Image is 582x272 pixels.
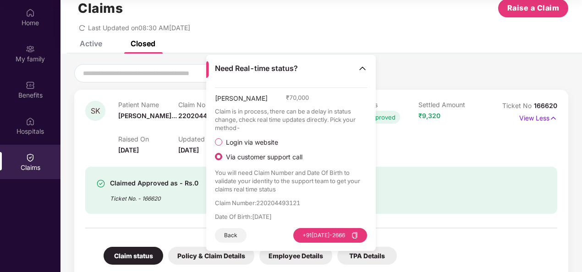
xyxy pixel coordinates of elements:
[215,228,247,243] button: Back
[507,2,560,14] span: Raise a Claim
[178,101,238,109] p: Claim No
[178,135,238,143] p: Updated On
[358,64,367,73] img: Toggle Icon
[549,113,557,123] img: svg+xml;base64,PHN2ZyB4bWxucz0iaHR0cDovL3d3dy53My5vcmcvMjAwMC9zdmciIHdpZHRoPSIxNyIgaGVpZ2h0PSIxNy...
[168,247,254,265] div: Policy & Claim Details
[91,107,100,115] span: SK
[78,0,123,16] h1: Claims
[337,247,397,265] div: TPA Details
[88,24,190,32] span: Last Updated on 08:30 AM[DATE]
[502,102,534,109] span: Ticket No
[351,232,358,239] span: copy
[26,81,35,90] img: svg+xml;base64,PHN2ZyBpZD0iQmVuZWZpdHMiIHhtbG5zPSJodHRwOi8vd3d3LnczLm9yZy8yMDAwL3N2ZyIgd2lkdGg9Ij...
[534,102,557,109] span: 166620
[131,39,155,48] div: Closed
[26,8,35,17] img: svg+xml;base64,PHN2ZyBpZD0iSG9tZSIgeG1sbnM9Imh0dHA6Ly93d3cudzMub3JnLzIwMDAvc3ZnIiB3aWR0aD0iMjAiIG...
[286,93,309,102] span: ₹ 70,000
[418,112,440,120] span: ₹9,320
[118,112,177,120] span: [PERSON_NAME]...
[96,179,105,188] img: svg+xml;base64,PHN2ZyBpZD0iU3VjY2Vzcy0zMngzMiIgeG1sbnM9Imh0dHA6Ly93d3cudzMub3JnLzIwMDAvc3ZnIiB3aW...
[178,112,225,120] span: 220204493121
[118,135,178,143] p: Raised On
[118,101,178,109] p: Patient Name
[215,107,368,132] p: Claim is in process, there can be a delay in status change, check real time updates directly. Pic...
[215,199,368,207] p: Claim Number : 220204493121
[293,228,367,243] button: +91[DATE]-2666copy
[26,153,35,162] img: svg+xml;base64,PHN2ZyBpZD0iQ2xhaW0iIHhtbG5zPSJodHRwOi8vd3d3LnczLm9yZy8yMDAwL3N2ZyIgd2lkdGg9IjIwIi...
[178,146,199,154] span: [DATE]
[215,93,268,107] span: [PERSON_NAME]
[26,44,35,54] img: svg+xml;base64,PHN2ZyB3aWR0aD0iMjAiIGhlaWdodD0iMjAiIHZpZXdCb3g9IjAgMCAyMCAyMCIgZmlsbD0ibm9uZSIgeG...
[519,111,557,123] p: View Less
[104,247,163,265] div: Claim status
[222,153,306,161] span: Via customer support call
[215,169,368,193] p: You will need Claim Number and Date Of Birth to validate your identity to the support team to get...
[80,39,102,48] div: Active
[222,138,282,147] span: Login via website
[215,212,368,221] p: Date Of Birth : [DATE]
[215,64,298,73] span: Need Real-time status?
[79,24,85,32] span: redo
[26,117,35,126] img: svg+xml;base64,PHN2ZyBpZD0iSG9zcGl0YWxzIiB4bWxucz0iaHR0cDovL3d3dy53My5vcmcvMjAwMC9zdmciIHdpZHRoPS...
[368,113,395,122] div: Approved
[110,178,198,189] div: Claimed Approved as - Rs.0
[358,101,418,109] p: Status
[418,101,478,109] p: Settled Amount
[259,247,332,265] div: Employee Details
[110,189,198,203] div: Ticket No. - 166620
[118,146,139,154] span: [DATE]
